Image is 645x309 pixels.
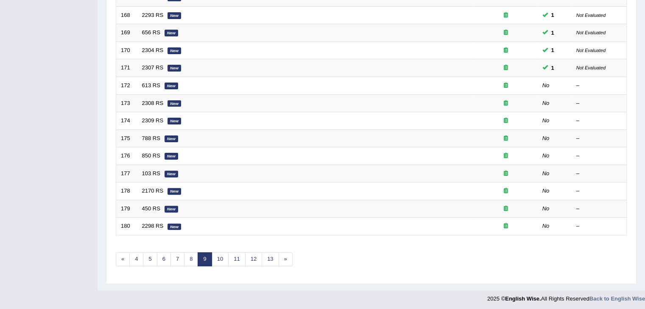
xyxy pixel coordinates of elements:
td: 169 [116,24,137,42]
small: Not Evaluated [576,30,606,35]
a: 8 [184,252,198,266]
td: 176 [116,147,137,165]
a: 2307 RS [142,64,164,71]
div: – [576,187,622,195]
div: Exam occurring question [479,11,533,19]
em: New [168,100,181,107]
div: – [576,170,622,178]
td: 175 [116,130,137,147]
span: You can still take this question [548,11,558,19]
a: 9 [198,252,212,266]
em: New [165,83,178,89]
td: 173 [116,94,137,112]
span: You can still take this question [548,63,558,72]
div: Exam occurring question [479,64,533,72]
div: – [576,152,622,160]
em: New [168,65,181,72]
em: New [168,118,181,124]
span: You can still take this question [548,28,558,37]
td: 180 [116,218,137,235]
td: 170 [116,41,137,59]
em: New [168,223,181,230]
a: 450 RS [142,205,160,212]
small: Not Evaluated [576,48,606,53]
div: Exam occurring question [479,135,533,143]
a: 10 [212,252,229,266]
span: You can still take this question [548,46,558,55]
em: No [542,82,550,88]
em: New [168,188,181,195]
div: – [576,205,622,213]
em: New [165,171,178,177]
em: New [165,30,178,36]
div: Exam occurring question [479,99,533,108]
a: « [116,252,130,266]
a: 2293 RS [142,12,164,18]
div: Exam occurring question [479,222,533,230]
em: No [542,100,550,106]
a: 2304 RS [142,47,164,53]
a: 2170 RS [142,188,164,194]
div: Exam occurring question [479,117,533,125]
a: 13 [262,252,279,266]
a: 788 RS [142,135,160,141]
div: 2025 © All Rights Reserved [487,290,645,303]
td: 179 [116,200,137,218]
a: 12 [245,252,262,266]
a: 11 [228,252,245,266]
em: No [542,223,550,229]
a: 4 [129,252,143,266]
em: No [542,117,550,124]
strong: English Wise. [505,295,541,302]
em: No [542,135,550,141]
td: 168 [116,6,137,24]
a: Back to English Wise [589,295,645,302]
a: 656 RS [142,29,160,36]
em: New [165,135,178,142]
td: 177 [116,165,137,182]
em: No [542,170,550,177]
a: 103 RS [142,170,160,177]
em: No [542,188,550,194]
div: – [576,135,622,143]
div: – [576,222,622,230]
td: 174 [116,112,137,130]
div: – [576,117,622,125]
em: New [165,206,178,212]
div: – [576,82,622,90]
em: New [168,12,181,19]
em: No [542,152,550,159]
td: 171 [116,59,137,77]
a: 2309 RS [142,117,164,124]
div: Exam occurring question [479,187,533,195]
div: – [576,99,622,108]
div: Exam occurring question [479,29,533,37]
a: » [279,252,293,266]
div: Exam occurring question [479,170,533,178]
small: Not Evaluated [576,13,606,18]
a: 2308 RS [142,100,164,106]
div: Exam occurring question [479,205,533,213]
div: Exam occurring question [479,152,533,160]
a: 5 [143,252,157,266]
em: No [542,205,550,212]
a: 6 [157,252,171,266]
em: New [165,153,178,160]
a: 613 RS [142,82,160,88]
a: 2298 RS [142,223,164,229]
td: 172 [116,77,137,94]
div: Exam occurring question [479,82,533,90]
div: Exam occurring question [479,47,533,55]
em: New [168,47,181,54]
a: 850 RS [142,152,160,159]
a: 7 [170,252,184,266]
td: 178 [116,182,137,200]
small: Not Evaluated [576,65,606,70]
